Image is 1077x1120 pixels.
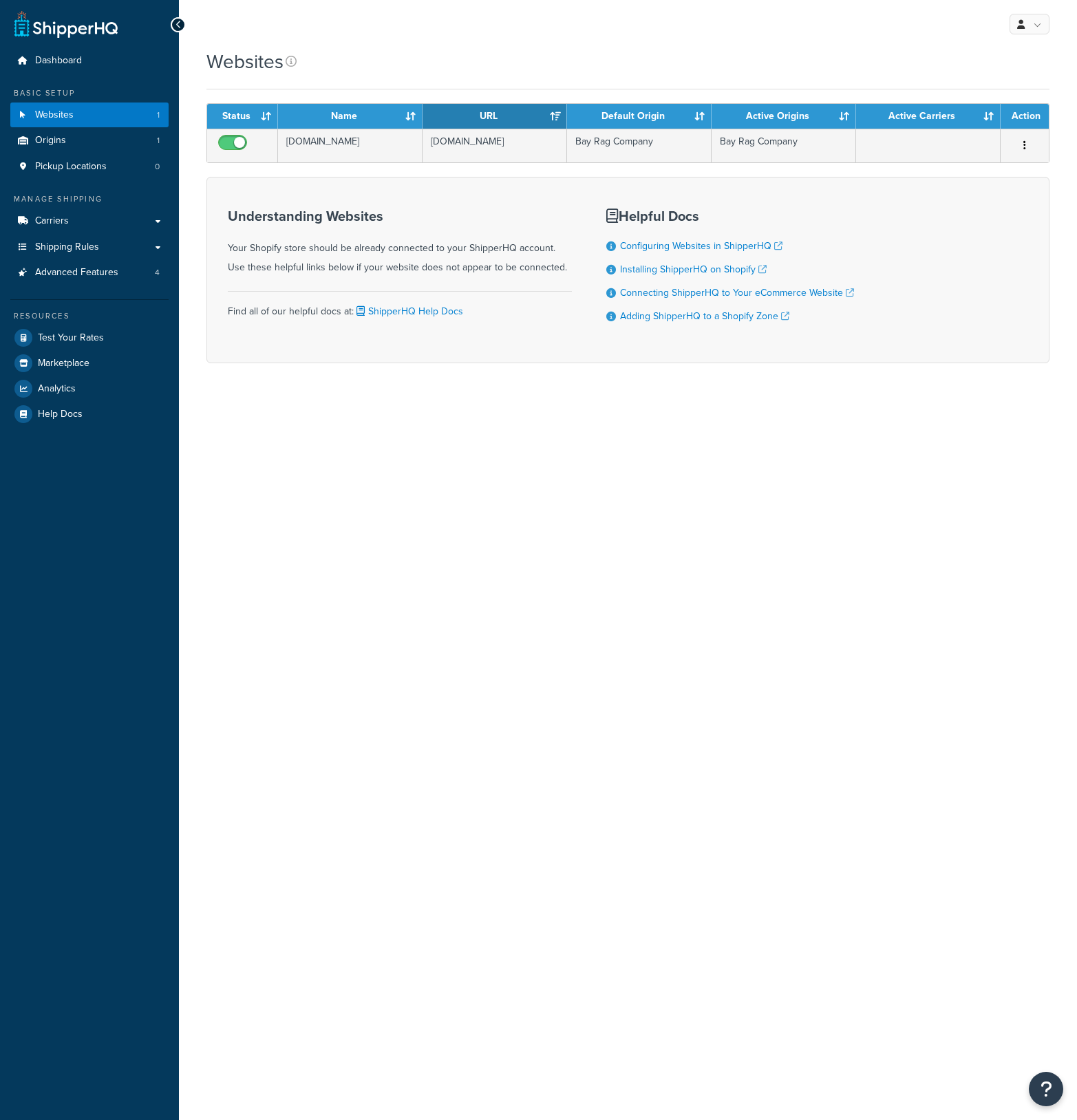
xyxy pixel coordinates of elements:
span: 4 [155,267,160,279]
li: Pickup Locations [10,154,169,180]
span: Pickup Locations [35,161,107,173]
th: Active Origins: activate to sort column ascending [712,104,856,129]
li: Origins [10,128,169,153]
span: Shipping Rules [35,241,99,253]
a: Pickup Locations 0 [10,154,169,180]
td: [DOMAIN_NAME] [278,129,423,162]
span: 1 [157,109,160,121]
span: Help Docs [38,409,83,420]
div: Basic Setup [10,87,169,99]
div: Manage Shipping [10,193,169,205]
th: Action [1001,104,1049,129]
span: Marketplace [38,358,89,369]
a: Connecting ShipperHQ to Your eCommerce Website [620,286,854,300]
a: ShipperHQ Help Docs [354,304,463,319]
th: Default Origin: activate to sort column ascending [567,104,712,129]
a: Carriers [10,208,169,234]
span: 0 [155,161,160,173]
a: Websites 1 [10,103,169,128]
button: Open Resource Center [1029,1072,1063,1106]
span: Test Your Rates [38,332,104,344]
td: [DOMAIN_NAME] [423,129,567,162]
span: Analytics [38,383,76,395]
li: Websites [10,103,169,128]
th: Name: activate to sort column ascending [278,104,423,129]
a: Advanced Features 4 [10,260,169,286]
th: Status: activate to sort column ascending [207,104,278,129]
a: Dashboard [10,48,169,74]
a: Origins 1 [10,128,169,153]
h1: Websites [206,48,284,75]
li: Advanced Features [10,260,169,286]
span: Websites [35,109,74,121]
a: Installing ShipperHQ on Shopify [620,262,767,277]
div: Resources [10,310,169,322]
a: Help Docs [10,402,169,427]
div: Find all of our helpful docs at: [228,291,572,321]
a: Configuring Websites in ShipperHQ [620,239,782,253]
th: Active Carriers: activate to sort column ascending [856,104,1001,129]
th: URL: activate to sort column ascending [423,104,567,129]
span: 1 [157,135,160,147]
td: Bay Rag Company [567,129,712,162]
a: Shipping Rules [10,235,169,260]
div: Your Shopify store should be already connected to your ShipperHQ account. Use these helpful links... [228,208,572,277]
h3: Helpful Docs [606,208,854,224]
span: Carriers [35,215,69,227]
a: Marketplace [10,351,169,376]
h3: Understanding Websites [228,208,572,224]
a: ShipperHQ Home [14,10,118,38]
span: Advanced Features [35,267,118,279]
a: Analytics [10,376,169,401]
span: Dashboard [35,55,82,67]
a: Adding ShipperHQ to a Shopify Zone [620,309,789,323]
td: Bay Rag Company [712,129,856,162]
a: Test Your Rates [10,325,169,350]
span: Origins [35,135,66,147]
